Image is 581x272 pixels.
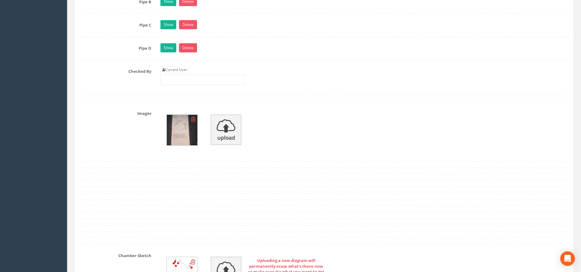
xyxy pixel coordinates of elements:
[160,20,176,29] a: Show
[211,115,241,145] img: upload_icon.png
[179,20,197,29] a: Delete
[72,66,156,74] label: Checked By
[160,43,176,52] a: Show
[560,251,575,266] div: Open Intercom Messenger
[160,66,189,73] a: Current User
[167,115,197,145] img: 1dd64f11-4b28-9d41-86ca-609d81c6d4e6_db640c86-c925-ad38-0121-31223b35fb90_thumb.jpg
[179,43,197,52] a: Delete
[72,251,156,259] label: Chamber Sketch
[72,20,156,28] label: Pipe C
[72,43,156,51] label: Pipe D
[72,108,156,116] label: Images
